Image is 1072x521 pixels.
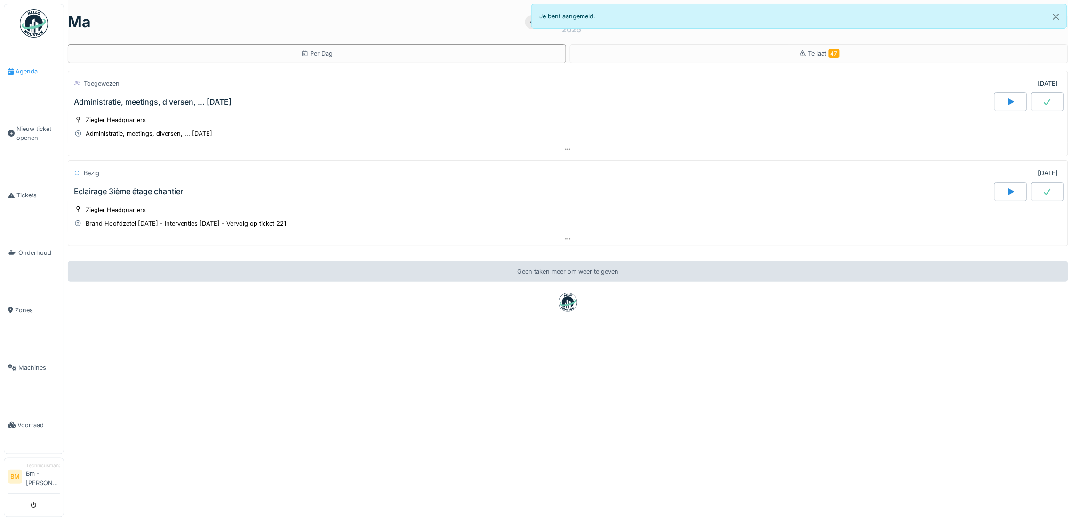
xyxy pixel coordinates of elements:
a: Nieuw ticket openen [4,100,64,167]
span: 47 [829,49,840,58]
span: Agenda [16,67,60,76]
a: Voorraad [4,396,64,454]
span: Tickets [16,191,60,200]
button: Close [1046,4,1067,29]
span: Voorraad [17,421,60,430]
a: Agenda [4,43,64,100]
a: Machines [4,339,64,396]
div: Toegewezen [84,79,120,88]
div: [DATE] [1038,79,1058,88]
span: Machines [18,363,60,372]
div: Ziegler Headquarters [86,115,146,124]
img: badge-BVDL4wpA.svg [559,293,577,312]
div: Administratie, meetings, diversen, ... [DATE] [74,98,232,106]
span: Nieuw ticket openen [16,124,60,142]
li: BM [8,470,22,484]
a: Tickets [4,167,64,224]
div: [DATE] [1038,169,1058,178]
div: Je bent aangemeld. [531,4,1067,29]
h1: ma [68,13,91,31]
li: Bm - [PERSON_NAME] [26,462,60,491]
div: Eclairage 3ième étage chantier [74,187,183,196]
img: Badge_color-CXgf-gQk.svg [20,9,48,38]
div: Geen taken meer om weer te geven [68,261,1068,282]
div: Technicusmanager [26,462,60,469]
span: Zones [15,306,60,315]
div: Per Dag [301,49,333,58]
span: Te laat [808,50,840,57]
span: Onderhoud [18,248,60,257]
a: Onderhoud [4,224,64,282]
div: 2025 [562,24,581,35]
div: Ziegler Headquarters [86,205,146,214]
div: Brand Hoofdzetel [DATE] - Interventies [DATE] - Vervolg op ticket 221 [86,219,286,228]
div: Administratie, meetings, diversen, ... [DATE] [86,129,212,138]
a: Zones [4,282,64,339]
div: Bezig [84,169,99,178]
a: BM TechnicusmanagerBm - [PERSON_NAME] [8,462,60,494]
